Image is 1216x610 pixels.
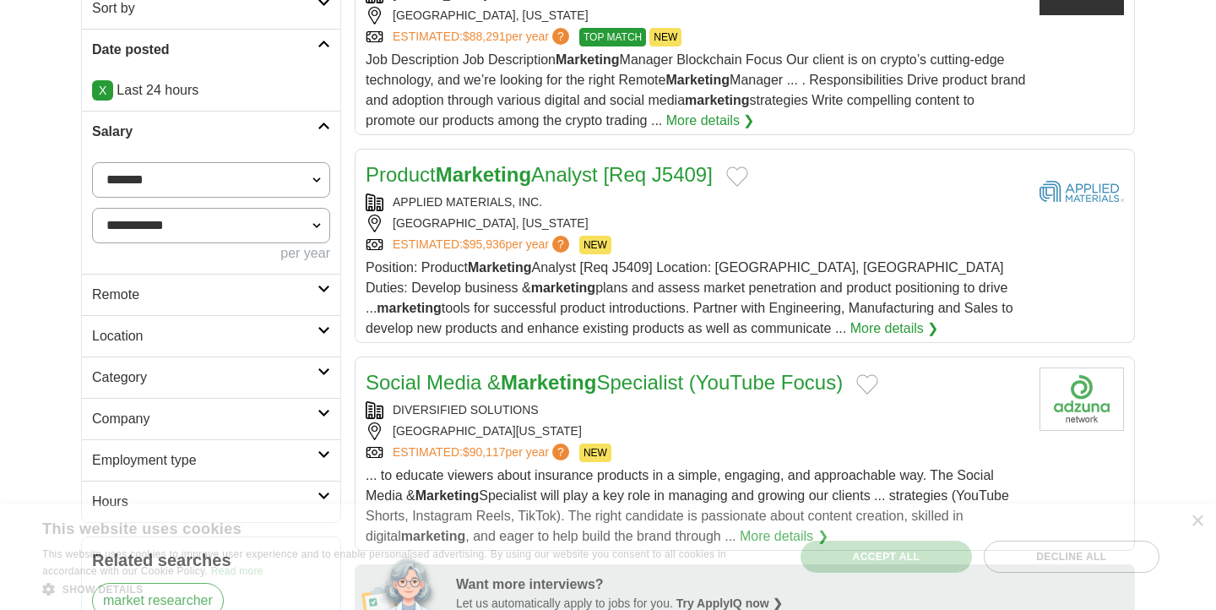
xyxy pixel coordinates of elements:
[92,80,330,101] p: Last 24 hours
[42,548,726,577] span: This website uses cookies to improve user experience and to enable personalised advertising. By u...
[579,444,611,462] span: NEW
[92,40,318,60] h2: Date posted
[82,398,340,439] a: Company
[42,580,773,597] div: Show details
[82,481,340,522] a: Hours
[366,215,1026,232] div: [GEOGRAPHIC_DATA], [US_STATE]
[92,450,318,471] h2: Employment type
[531,280,595,295] strong: marketing
[552,28,569,45] span: ?
[92,409,318,429] h2: Company
[92,80,113,101] a: X
[366,371,843,394] a: Social Media &MarketingSpecialist (YouTube Focus)
[82,111,340,152] a: Salary
[415,488,480,503] strong: Marketing
[92,368,318,388] h2: Category
[1191,515,1203,528] div: Close
[463,237,506,251] span: $95,936
[726,166,748,187] button: Add to favorite jobs
[393,444,573,462] a: ESTIMATED:$90,117per year?
[856,374,878,395] button: Add to favorite jobs
[92,326,318,346] h2: Location
[62,584,144,596] span: Show details
[1040,368,1124,431] img: Company logo
[366,163,713,186] a: ProductMarketingAnalyst [Req J5409]
[468,260,532,275] strong: Marketing
[92,285,318,305] h2: Remote
[393,195,542,209] a: APPLIED MATERIALS, INC.
[501,371,596,394] strong: Marketing
[211,565,263,577] a: Read more, opens a new window
[393,236,573,254] a: ESTIMATED:$95,936per year?
[366,52,1025,128] span: Job Description Job Description Manager Blockchain Focus Our client is on crypto’s cutting-edge t...
[42,514,730,539] div: This website uses cookies
[552,444,569,460] span: ?
[801,541,972,573] div: Accept all
[552,236,569,253] span: ?
[579,28,646,46] span: TOP MATCH
[556,52,620,67] strong: Marketing
[393,28,573,46] a: ESTIMATED:$88,291per year?
[82,274,340,315] a: Remote
[984,541,1159,573] div: Decline all
[436,163,531,186] strong: Marketing
[579,236,611,254] span: NEW
[1040,160,1124,223] img: Applied Materials logo
[82,315,340,357] a: Location
[82,357,340,398] a: Category
[92,243,330,264] div: per year
[366,260,1013,335] span: Position: Product Analyst [Req J5409] Location: [GEOGRAPHIC_DATA], [GEOGRAPHIC_DATA] Duties: Deve...
[685,93,749,107] strong: marketing
[366,401,1026,419] div: DIVERSIFIED SOLUTIONS
[377,301,441,315] strong: marketing
[366,422,1026,440] div: [GEOGRAPHIC_DATA][US_STATE]
[463,445,506,459] span: $90,117
[366,7,1026,25] div: [GEOGRAPHIC_DATA], [US_STATE]
[366,468,1009,543] span: ... to educate viewers about insurance products in a simple, engaging, and approachable way. The ...
[649,28,681,46] span: NEW
[92,492,318,512] h2: Hours
[666,111,755,131] a: More details ❯
[92,122,318,142] h2: Salary
[463,30,506,43] span: $88,291
[665,73,730,87] strong: Marketing
[82,439,340,481] a: Employment type
[850,319,939,339] a: More details ❯
[82,29,340,70] a: Date posted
